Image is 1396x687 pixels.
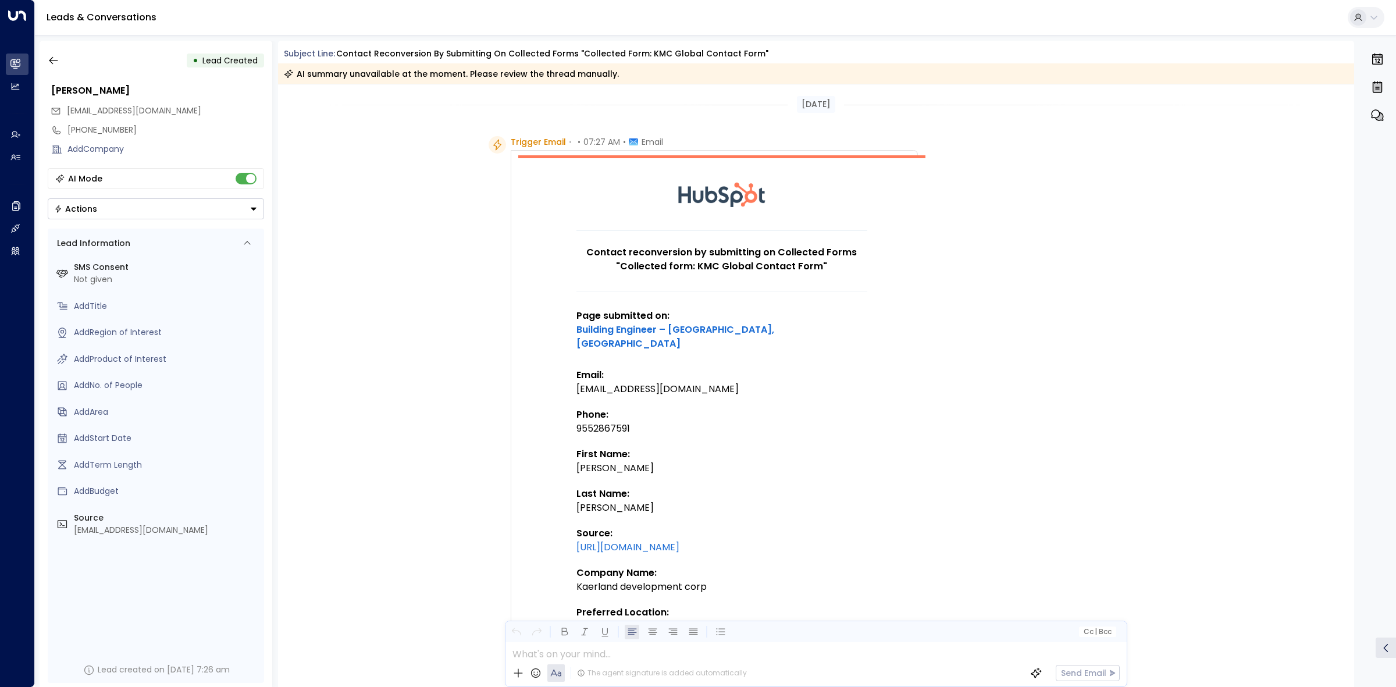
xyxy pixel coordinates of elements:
span: 07:27 AM [583,136,620,148]
div: AI summary unavailable at the moment. Please review the thread manually. [284,68,619,80]
div: Lead created on [DATE] 7:26 am [98,664,230,676]
div: AddCompany [67,143,264,155]
div: 9552867591 [576,422,867,436]
span: | [1095,628,1097,636]
h1: Contact reconversion by submitting on Collected Forms "Collected form: KMC Global Contact Form" [576,245,867,273]
span: • [569,136,572,148]
div: [EMAIL_ADDRESS][DOMAIN_NAME] [576,382,867,396]
strong: Last Name: [576,487,629,500]
button: Cc|Bcc [1078,627,1116,638]
div: [DATE] [797,96,835,113]
div: Kaerland development corp [576,580,867,594]
div: Button group with a nested menu [48,198,264,219]
span: Lead Created [202,55,258,66]
div: AddNo. of People [74,379,259,391]
strong: Source: [576,526,612,540]
div: Not given [74,273,259,286]
span: • [623,136,626,148]
a: Leads & Conversations [47,10,156,24]
span: Email [642,136,663,148]
strong: Preferred Location: [576,606,669,619]
div: [PERSON_NAME] [576,501,867,515]
div: AddBudget [74,485,259,497]
label: SMS Consent [74,261,259,273]
strong: First Name: [576,447,630,461]
button: Redo [529,625,544,639]
div: [PERSON_NAME] [576,461,867,475]
button: Actions [48,198,264,219]
label: Source [74,512,259,524]
strong: Company Name: [576,566,657,579]
div: AddTitle [74,300,259,312]
div: Contact reconversion by submitting on Collected Forms "Collected form: KMC Global Contact Form" [336,48,768,60]
strong: Page submitted on: [576,309,867,350]
a: [URL][DOMAIN_NAME] [576,540,679,554]
div: [EMAIL_ADDRESS][DOMAIN_NAME] [74,524,259,536]
div: AddRegion of Interest [74,326,259,339]
strong: Phone: [576,408,608,421]
div: AddArea [74,406,259,418]
div: Actions [54,204,97,214]
div: • [193,50,198,71]
span: Subject Line: [284,48,335,59]
span: • [578,136,581,148]
div: Lead Information [53,237,130,250]
span: [EMAIL_ADDRESS][DOMAIN_NAME] [67,105,201,116]
strong: Email: [576,368,604,382]
div: AddStart Date [74,432,259,444]
button: Undo [509,625,523,639]
span: randymallarijr16@gmail.com [67,105,201,117]
span: Cc Bcc [1083,628,1111,636]
span: Trigger Email [511,136,566,148]
div: [PHONE_NUMBER] [67,124,264,136]
a: Building Engineer – [GEOGRAPHIC_DATA], [GEOGRAPHIC_DATA] [576,323,867,351]
div: AddTerm Length [74,459,259,471]
img: HubSpot [678,158,765,230]
div: AI Mode [68,173,102,184]
div: The agent signature is added automatically [577,668,747,678]
div: AddProduct of Interest [74,353,259,365]
div: [PERSON_NAME] [51,84,264,98]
